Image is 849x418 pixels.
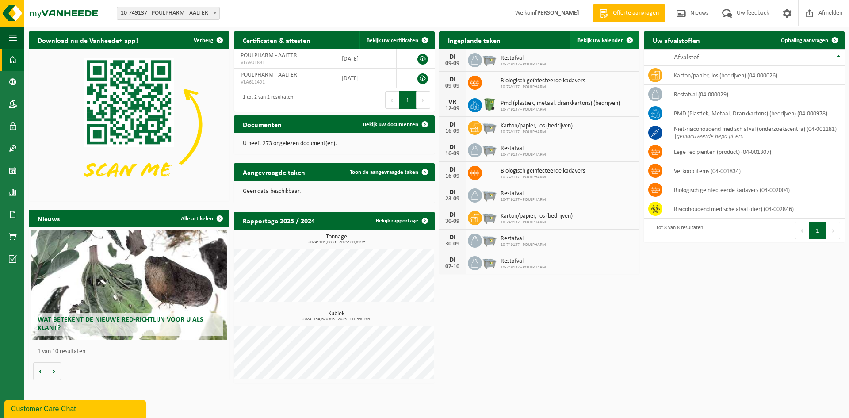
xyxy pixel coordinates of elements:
span: Wat betekent de nieuwe RED-richtlijn voor u als klant? [38,316,203,332]
div: VR [444,99,461,106]
div: 30-09 [444,219,461,225]
p: U heeft 273 ongelezen document(en). [243,141,426,147]
td: lege recipiënten (product) (04-001307) [667,142,845,161]
span: Restafval [501,258,546,265]
span: 10-749137 - POULPHARM [501,130,573,135]
div: 12-09 [444,106,461,112]
h2: Documenten [234,115,291,133]
div: 23-09 [444,196,461,202]
div: 16-09 [444,151,461,157]
span: Restafval [501,55,546,62]
h2: Download nu de Vanheede+ app! [29,31,147,49]
td: [DATE] [335,69,397,88]
span: POULPHARM - AALTER [241,72,297,78]
td: niet-risicohoudend medisch afval (onderzoekscentra) (04-001181) | [667,123,845,142]
img: WB-2500-GAL-GY-01 [482,142,497,157]
a: Alle artikelen [174,210,229,227]
span: Restafval [501,235,546,242]
h2: Nieuws [29,210,69,227]
img: WB-2500-GAL-GY-01 [482,232,497,247]
span: Bekijk uw certificaten [367,38,418,43]
span: Restafval [501,145,546,152]
span: POULPHARM - AALTER [241,52,297,59]
span: 10-749137 - POULPHARM [501,152,546,157]
span: Bekijk uw kalender [577,38,623,43]
span: Offerte aanvragen [611,9,661,18]
button: Volgende [47,362,61,380]
span: Verberg [194,38,213,43]
span: 10-749137 - POULPHARM [501,107,620,112]
button: Verberg [187,31,229,49]
button: 1 [399,91,417,109]
h2: Rapportage 2025 / 2024 [234,212,324,229]
h2: Uw afvalstoffen [644,31,709,49]
span: Biologisch geïnfecteerde kadavers [501,168,585,175]
span: Ophaling aanvragen [781,38,828,43]
span: 10-749137 - POULPHARM [501,84,585,90]
img: WB-2500-GAL-GY-01 [482,210,497,225]
div: DI [444,144,461,151]
button: 1 [809,222,826,239]
td: [DATE] [335,49,397,69]
span: Biologisch geïnfecteerde kadavers [501,77,585,84]
h2: Aangevraagde taken [234,163,314,180]
span: VLA901881 [241,59,328,66]
span: 10-749137 - POULPHARM - AALTER [117,7,219,19]
span: 2024: 101,083 t - 2025: 60,819 t [238,240,435,245]
div: DI [444,189,461,196]
a: Bekijk rapportage [369,212,434,230]
a: Offerte aanvragen [593,4,665,22]
img: WB-2500-GAL-GY-01 [482,255,497,270]
span: 10-749137 - POULPHARM - AALTER [117,7,220,20]
a: Toon de aangevraagde taken [343,163,434,181]
td: PMD (Plastiek, Metaal, Drankkartons) (bedrijven) (04-000978) [667,104,845,123]
span: Afvalstof [674,54,699,61]
a: Bekijk uw documenten [356,115,434,133]
strong: [PERSON_NAME] [535,10,579,16]
p: 1 van 10 resultaten [38,349,225,355]
img: WB-2500-GAL-GY-01 [482,187,497,202]
td: karton/papier, los (bedrijven) (04-000026) [667,66,845,85]
td: verkoop items (04-001834) [667,161,845,180]
span: 10-749137 - POULPHARM [501,242,546,248]
span: VLA611491 [241,79,328,86]
img: Download de VHEPlus App [29,49,229,199]
h2: Ingeplande taken [439,31,509,49]
div: 1 tot 8 van 8 resultaten [648,221,703,240]
span: 2024: 154,620 m3 - 2025: 131,530 m3 [238,317,435,322]
div: DI [444,166,461,173]
div: 16-09 [444,173,461,180]
span: 10-749137 - POULPHARM [501,197,546,203]
div: DI [444,121,461,128]
i: geïnactiveerde hepa filters [677,133,743,140]
span: Karton/papier, los (bedrijven) [501,123,573,130]
div: 16-09 [444,128,461,134]
a: Bekijk uw kalender [570,31,639,49]
td: restafval (04-000029) [667,85,845,104]
p: Geen data beschikbaar. [243,188,426,195]
span: 10-749137 - POULPHARM [501,62,546,67]
div: DI [444,76,461,83]
a: Ophaling aanvragen [774,31,844,49]
div: DI [444,234,461,241]
span: Toon de aangevraagde taken [350,169,418,175]
td: risicohoudend medische afval (dier) (04-002846) [667,199,845,219]
h3: Tonnage [238,234,435,245]
div: 09-09 [444,83,461,89]
img: WB-2500-GAL-GY-01 [482,52,497,67]
button: Next [417,91,430,109]
div: DI [444,211,461,219]
button: Vorige [33,362,47,380]
span: Karton/papier, los (bedrijven) [501,213,573,220]
span: Bekijk uw documenten [363,122,418,127]
h3: Kubiek [238,311,435,322]
div: DI [444,257,461,264]
iframe: chat widget [4,399,148,418]
button: Next [826,222,840,239]
span: Pmd (plastiek, metaal, drankkartons) (bedrijven) [501,100,620,107]
img: WB-0370-HPE-GN-50 [482,97,497,112]
span: 10-749137 - POULPHARM [501,265,546,270]
div: 1 tot 2 van 2 resultaten [238,90,293,110]
img: WB-2500-GAL-GY-01 [482,119,497,134]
